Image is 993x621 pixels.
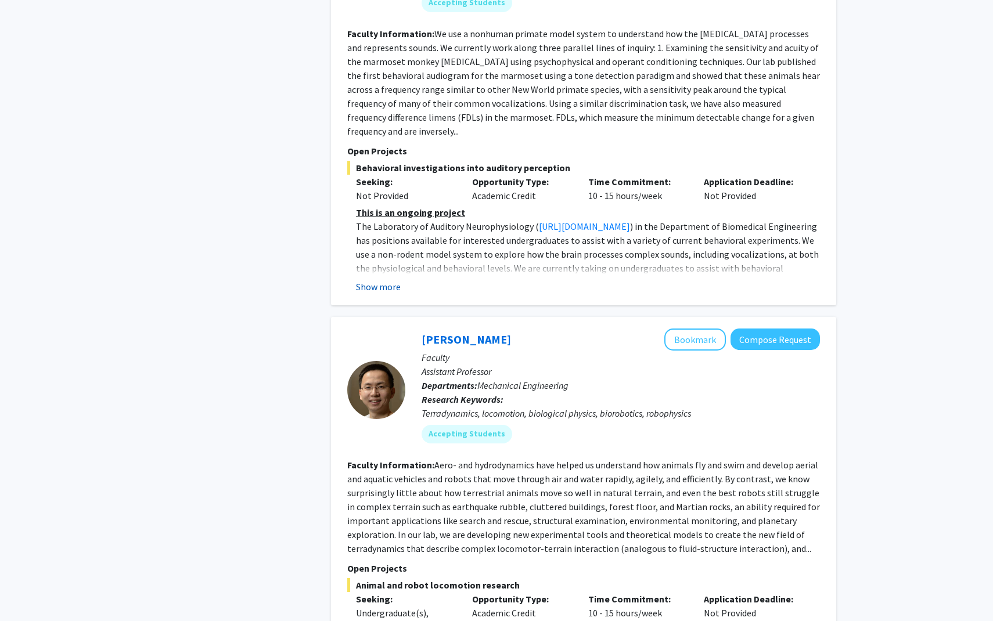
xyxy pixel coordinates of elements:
[422,364,820,378] p: Assistant Professor
[347,459,820,554] fg-read-more: Aero- and hydrodynamics have helped us understand how animals fly and swim and develop aerial and...
[347,561,820,575] p: Open Projects
[9,569,49,612] iframe: Chat
[472,592,571,606] p: Opportunity Type:
[664,328,726,351] button: Add Chen Li to Bookmarks
[422,380,477,391] b: Departments:
[463,175,580,203] div: Academic Credit
[477,380,569,391] span: Mechanical Engineering
[422,425,512,443] mat-chip: Accepting Students
[422,406,820,420] div: Terradynamics, locomotion, biological physics, biorobotics, robophysics
[347,28,820,137] fg-read-more: We use a nonhuman primate model system to understand how the [MEDICAL_DATA] processes and represe...
[356,221,539,232] span: The Laboratory of Auditory Neurophysiology (
[588,592,687,606] p: Time Commitment:
[704,175,803,189] p: Application Deadline:
[588,175,687,189] p: Time Commitment:
[356,189,455,203] div: Not Provided
[356,592,455,606] p: Seeking:
[422,332,511,346] a: [PERSON_NAME]
[580,175,696,203] div: 10 - 15 hours/week
[347,459,434,471] b: Faculty Information:
[356,175,455,189] p: Seeking:
[356,207,465,218] u: This is an ongoing project
[347,578,820,592] span: Animal and robot locomotion research
[539,221,630,232] a: [URL][DOMAIN_NAME]
[356,280,401,294] button: Show more
[347,144,820,158] p: Open Projects
[472,175,571,189] p: Opportunity Type:
[347,28,434,39] b: Faculty Information:
[347,161,820,175] span: Behavioral investigations into auditory perception
[731,328,820,350] button: Compose Request to Chen Li
[695,175,811,203] div: Not Provided
[422,351,820,364] p: Faculty
[422,393,503,405] b: Research Keywords:
[704,592,803,606] p: Application Deadline:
